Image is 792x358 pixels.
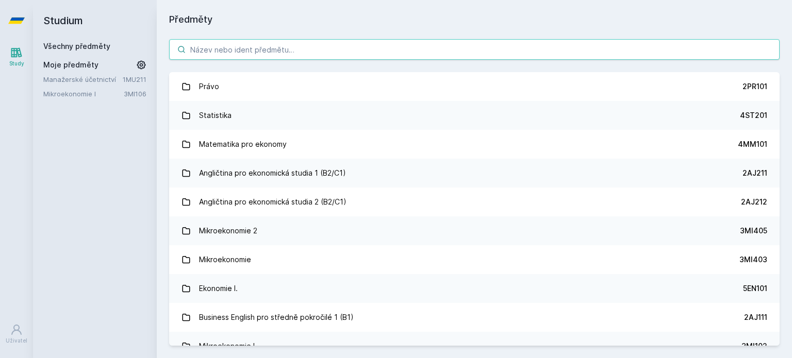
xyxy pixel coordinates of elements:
span: Moje předměty [43,60,98,70]
a: Matematika pro ekonomy 4MM101 [169,130,780,159]
a: Angličtina pro ekonomická studia 1 (B2/C1) 2AJ211 [169,159,780,187]
div: Angličtina pro ekonomická studia 1 (B2/C1) [199,163,346,183]
a: 1MU211 [123,75,146,83]
div: 4MM101 [738,139,767,149]
div: Mikroekonomie 2 [199,220,257,241]
div: 2AJ111 [744,312,767,322]
div: Právo [199,76,219,97]
a: Mikroekonomie 3MI403 [169,245,780,274]
h1: Předměty [169,12,780,27]
div: Angličtina pro ekonomická studia 2 (B2/C1) [199,192,346,212]
a: Study [2,41,31,73]
div: 3MI405 [740,226,767,236]
div: 4ST201 [740,110,767,121]
div: Ekonomie I. [199,278,238,299]
a: Business English pro středně pokročilé 1 (B1) 2AJ111 [169,303,780,332]
a: Mikroekonomie I [43,89,124,99]
div: 2PR101 [742,81,767,92]
div: 2AJ212 [741,197,767,207]
a: Statistika 4ST201 [169,101,780,130]
div: Uživatel [6,337,27,345]
div: Mikroekonomie [199,249,251,270]
div: 5EN101 [743,283,767,294]
a: Právo 2PR101 [169,72,780,101]
div: 2AJ211 [742,168,767,178]
a: Ekonomie I. 5EN101 [169,274,780,303]
a: Mikroekonomie 2 3MI405 [169,216,780,245]
a: Všechny předměty [43,42,110,50]
div: Matematika pro ekonomy [199,134,287,155]
div: Business English pro středně pokročilé 1 (B1) [199,307,354,328]
div: 3MI102 [741,341,767,351]
div: Statistika [199,105,232,126]
div: Study [9,60,24,67]
a: Uživatel [2,318,31,350]
a: Angličtina pro ekonomická studia 2 (B2/C1) 2AJ212 [169,187,780,216]
a: Manažerské účetnictví [43,74,123,84]
a: 3MI106 [124,90,146,98]
input: Název nebo ident předmětu… [169,39,780,60]
div: Mikroekonomie I [199,336,255,356]
div: 3MI403 [739,254,767,265]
